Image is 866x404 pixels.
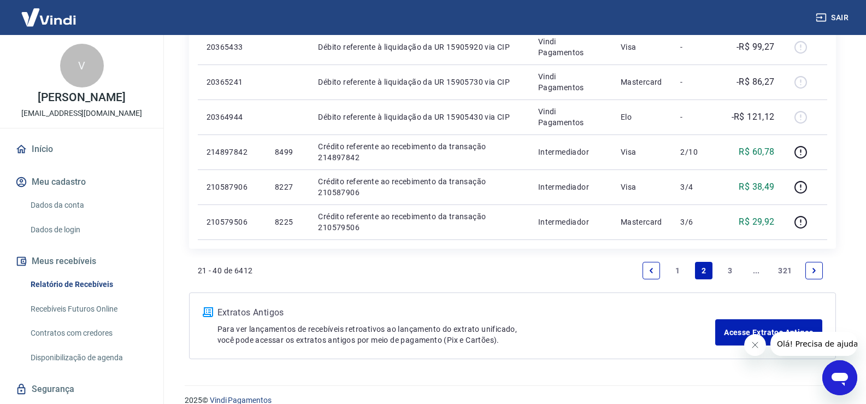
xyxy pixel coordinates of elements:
a: Page 1 [669,262,686,279]
p: - [680,112,712,122]
p: -R$ 121,12 [732,110,775,124]
p: 210587906 [207,181,257,192]
p: Intermediador [538,181,603,192]
p: Visa [621,147,663,157]
p: - [680,42,712,52]
p: 210579506 [207,216,257,227]
a: Page 3 [721,262,739,279]
p: Vindi Pagamentos [538,106,603,128]
p: 21 - 40 de 6412 [198,265,253,276]
p: Crédito referente ao recebimento da transação 214897842 [318,141,521,163]
button: Meus recebíveis [13,249,150,273]
p: 214897842 [207,147,257,157]
div: V [60,44,104,87]
p: [PERSON_NAME] [38,92,125,103]
p: Para ver lançamentos de recebíveis retroativos ao lançamento do extrato unificado, você pode aces... [217,324,716,346]
p: Extratos Antigos [217,306,716,319]
a: Page 321 [774,262,796,279]
img: ícone [203,307,213,317]
a: Dados de login [26,219,150,241]
p: 8499 [275,147,301,157]
p: -R$ 99,27 [737,40,775,54]
a: Page 2 is your current page [695,262,712,279]
p: Vindi Pagamentos [538,36,603,58]
p: Mastercard [621,77,663,87]
p: 20365433 [207,42,257,52]
p: Mastercard [621,216,663,227]
a: Recebíveis Futuros Online [26,298,150,320]
p: Visa [621,42,663,52]
p: [EMAIL_ADDRESS][DOMAIN_NAME] [21,108,142,119]
p: R$ 38,49 [739,180,774,194]
a: Previous page [643,262,660,279]
p: 8225 [275,216,301,227]
p: 2/10 [680,147,712,157]
iframe: Mensagem da empresa [770,332,857,356]
p: Visa [621,181,663,192]
span: Olá! Precisa de ajuda? [7,8,92,16]
p: 8227 [275,181,301,192]
button: Sair [814,8,853,28]
a: Contratos com credores [26,322,150,344]
button: Meu cadastro [13,170,150,194]
a: Dados da conta [26,194,150,216]
p: Débito referente à liquidação da UR 15905730 via CIP [318,77,521,87]
p: 20365241 [207,77,257,87]
p: - [680,77,712,87]
p: R$ 60,78 [739,145,774,159]
img: Vindi [13,1,84,34]
p: Vindi Pagamentos [538,71,603,93]
p: Débito referente à liquidação da UR 15905920 via CIP [318,42,521,52]
a: Disponibilização de agenda [26,347,150,369]
p: Intermediador [538,147,603,157]
p: 3/6 [680,216,712,227]
a: Segurança [13,377,150,401]
p: Crédito referente ao recebimento da transação 210587906 [318,176,521,198]
a: Relatório de Recebíveis [26,273,150,296]
iframe: Fechar mensagem [744,334,766,356]
a: Início [13,137,150,161]
p: Intermediador [538,216,603,227]
a: Acesse Extratos Antigos [715,319,822,346]
a: Jump forward [747,262,765,279]
iframe: Botão para abrir a janela de mensagens [822,360,857,395]
p: 20364944 [207,112,257,122]
a: Next page [805,262,823,279]
p: -R$ 86,27 [737,75,775,89]
p: Débito referente à liquidação da UR 15905430 via CIP [318,112,521,122]
p: 3/4 [680,181,712,192]
p: Crédito referente ao recebimento da transação 210579506 [318,211,521,233]
p: Elo [621,112,663,122]
ul: Pagination [638,257,827,284]
p: R$ 29,92 [739,215,774,229]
